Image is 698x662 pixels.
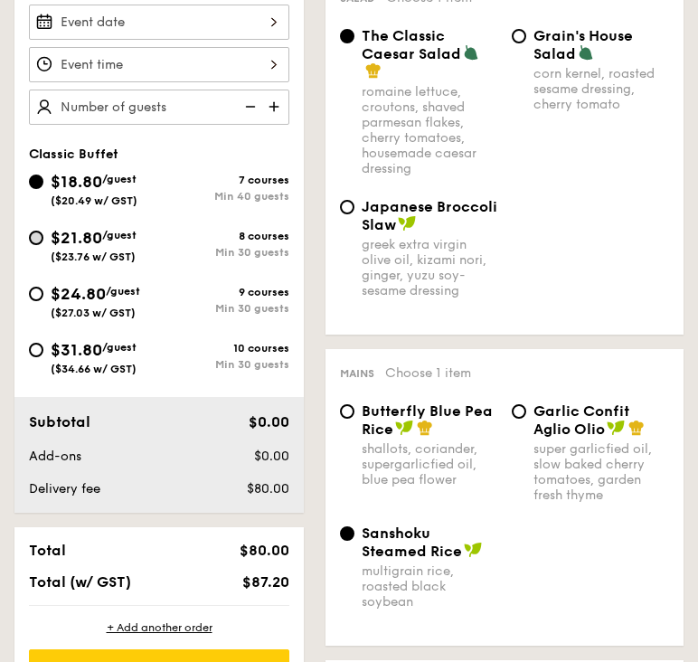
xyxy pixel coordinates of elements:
[533,402,629,438] span: Garlic Confit Aglio Olio
[29,175,43,189] input: $18.80/guest($20.49 w/ GST)7 coursesMin 40 guests
[159,174,289,186] div: 7 courses
[159,302,289,315] div: Min 30 guests
[159,342,289,355] div: 10 courses
[102,173,137,185] span: /guest
[51,284,106,304] span: $24.80
[159,230,289,242] div: 8 courses
[240,542,289,559] span: $80.00
[395,420,413,436] img: icon-vegan.f8ff3823.svg
[512,29,526,43] input: Grain's House Saladcorn kernel, roasted sesame dressing, cherry tomato
[51,251,136,263] span: ($23.76 w/ GST)
[578,44,594,61] img: icon-vegetarian.fe4039eb.svg
[29,449,81,464] span: Add-ons
[29,231,43,245] input: $21.80/guest($23.76 w/ GST)8 coursesMin 30 guests
[29,5,289,40] input: Event date
[159,190,289,203] div: Min 40 guests
[247,481,289,496] span: $80.00
[29,413,90,430] span: Subtotal
[362,198,497,233] span: Japanese Broccoli Slaw
[340,367,374,380] span: Mains
[362,525,462,560] span: Sanshoku Steamed Rice
[29,481,100,496] span: Delivery fee
[29,620,289,635] div: + Add another order
[249,413,289,430] span: $0.00
[159,286,289,298] div: 9 courses
[362,441,497,487] div: shallots, coriander, supergarlicfied oil, blue pea flower
[159,246,289,259] div: Min 30 guests
[533,27,633,62] span: Grain's House Salad
[235,90,262,124] img: icon-reduce.1d2dbef1.svg
[262,90,289,124] img: icon-add.58712e84.svg
[51,228,102,248] span: $21.80
[340,29,354,43] input: The Classic Caesar Saladromaine lettuce, croutons, shaved parmesan flakes, cherry tomatoes, house...
[340,200,354,214] input: Japanese Broccoli Slawgreek extra virgin olive oil, kizami nori, ginger, yuzu soy-sesame dressing
[29,542,66,559] span: Total
[340,526,354,541] input: Sanshoku Steamed Ricemultigrain rice, roasted black soybean
[106,285,140,298] span: /guest
[362,84,497,176] div: romaine lettuce, croutons, shaved parmesan flakes, cherry tomatoes, housemade caesar dressing
[512,404,526,419] input: Garlic Confit Aglio Oliosuper garlicfied oil, slow baked cherry tomatoes, garden fresh thyme
[362,402,493,438] span: Butterfly Blue Pea Rice
[607,420,625,436] img: icon-vegan.f8ff3823.svg
[51,363,137,375] span: ($34.66 w/ GST)
[51,172,102,192] span: $18.80
[398,215,416,232] img: icon-vegan.f8ff3823.svg
[102,229,137,241] span: /guest
[159,358,289,371] div: Min 30 guests
[29,287,43,301] input: $24.80/guest($27.03 w/ GST)9 coursesMin 30 guests
[628,420,645,436] img: icon-chef-hat.a58ddaea.svg
[102,341,137,354] span: /guest
[533,441,669,503] div: super garlicfied oil, slow baked cherry tomatoes, garden fresh thyme
[29,573,131,591] span: Total (w/ GST)
[365,62,382,79] img: icon-chef-hat.a58ddaea.svg
[362,237,497,298] div: greek extra virgin olive oil, kizami nori, ginger, yuzu soy-sesame dressing
[340,404,354,419] input: Butterfly Blue Pea Riceshallots, coriander, supergarlicfied oil, blue pea flower
[242,573,289,591] span: $87.20
[463,44,479,61] img: icon-vegetarian.fe4039eb.svg
[51,307,136,319] span: ($27.03 w/ GST)
[533,66,669,112] div: corn kernel, roasted sesame dressing, cherry tomato
[29,343,43,357] input: $31.80/guest($34.66 w/ GST)10 coursesMin 30 guests
[29,90,289,125] input: Number of guests
[464,542,482,558] img: icon-vegan.f8ff3823.svg
[362,27,461,62] span: The Classic Caesar Salad
[417,420,433,436] img: icon-chef-hat.a58ddaea.svg
[362,563,497,610] div: multigrain rice, roasted black soybean
[29,147,118,162] span: Classic Buffet
[254,449,289,464] span: $0.00
[29,47,289,82] input: Event time
[385,365,471,381] span: Choose 1 item
[51,194,137,207] span: ($20.49 w/ GST)
[51,340,102,360] span: $31.80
